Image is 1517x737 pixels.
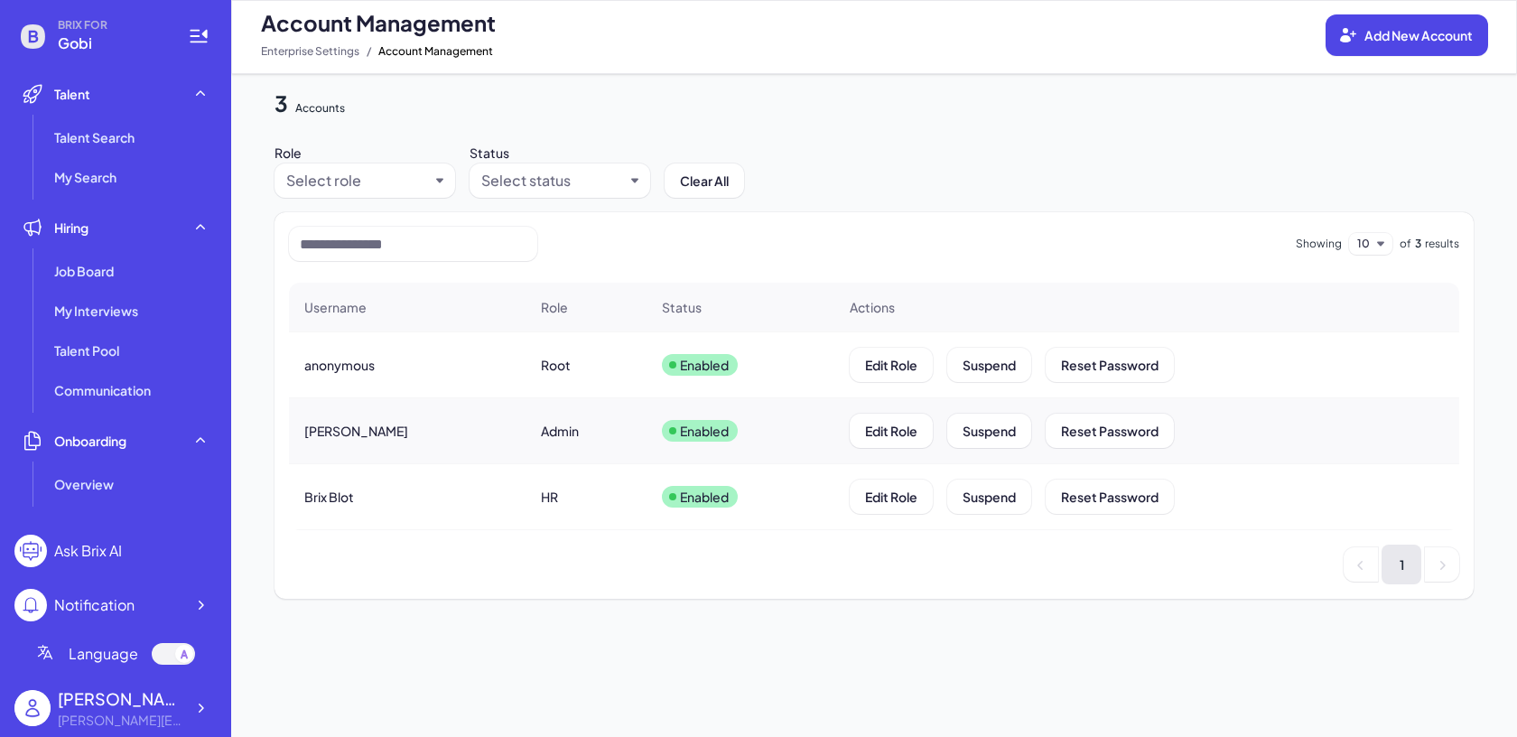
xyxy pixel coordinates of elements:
[1344,547,1378,582] li: Previous
[1061,357,1159,373] span: Reset Password
[275,145,302,161] label: Role
[54,302,138,320] span: My Interviews
[58,711,184,730] div: Maggie@joinbrix.com
[850,414,933,448] button: Edit Role
[680,488,729,506] p: Enabled
[963,423,1016,439] span: Suspend
[14,690,51,726] img: user_logo.png
[286,170,429,191] button: Select role
[1046,480,1174,514] button: Reset Password
[367,41,371,62] span: /
[680,173,729,189] span: Clear All
[1061,423,1159,439] span: Reset Password
[378,41,493,62] span: Account Management
[1046,414,1174,448] button: Reset Password
[1382,545,1421,584] li: page 1
[1357,233,1370,255] button: 10
[54,168,116,186] span: My Search
[58,686,184,711] div: Maggie
[54,594,135,616] div: Notification
[1296,236,1342,252] span: Showing
[54,128,135,146] span: Talent Search
[304,422,408,440] span: [PERSON_NAME]
[295,101,345,115] span: Accounts
[947,414,1031,448] button: Suspend
[58,33,166,54] span: Gobi
[662,298,702,316] span: Status
[58,18,166,33] span: BRIX FOR
[1061,489,1159,505] span: Reset Password
[680,356,729,374] p: Enabled
[54,475,114,493] span: Overview
[54,381,151,399] span: Communication
[963,357,1016,373] span: Suspend
[1425,236,1459,252] span: results
[541,422,579,440] div: Admin
[850,298,895,316] span: Actions
[304,488,354,506] span: Brix Blot
[470,145,509,161] label: Status
[304,356,375,374] span: anonymous
[54,219,88,237] span: Hiring
[865,489,917,505] span: Edit Role
[54,432,126,450] span: Onboarding
[54,341,119,359] span: Talent Pool
[54,540,122,562] div: Ask Brix AI
[947,480,1031,514] button: Suspend
[1364,27,1473,43] span: Add New Account
[481,170,571,191] div: Select status
[261,8,496,37] span: Account Management
[865,423,917,439] span: Edit Role
[850,480,933,514] button: Edit Role
[1046,348,1174,382] button: Reset Password
[541,488,558,506] div: HR
[481,170,624,191] button: Select status
[286,170,361,191] div: Select role
[963,489,1016,505] span: Suspend
[1400,236,1411,252] span: of
[865,357,917,373] span: Edit Role
[541,298,568,316] span: Role
[947,348,1031,382] button: Suspend
[304,298,367,316] span: Username
[54,85,90,103] span: Talent
[54,262,114,280] span: Job Board
[541,356,571,374] div: Root
[1326,14,1488,56] button: Add New Account
[275,89,288,117] span: 3
[665,163,744,198] button: Clear All
[69,643,138,665] span: Language
[1425,547,1459,582] li: Next
[680,422,729,440] p: Enabled
[850,348,933,382] button: Edit Role
[1415,236,1421,252] span: 3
